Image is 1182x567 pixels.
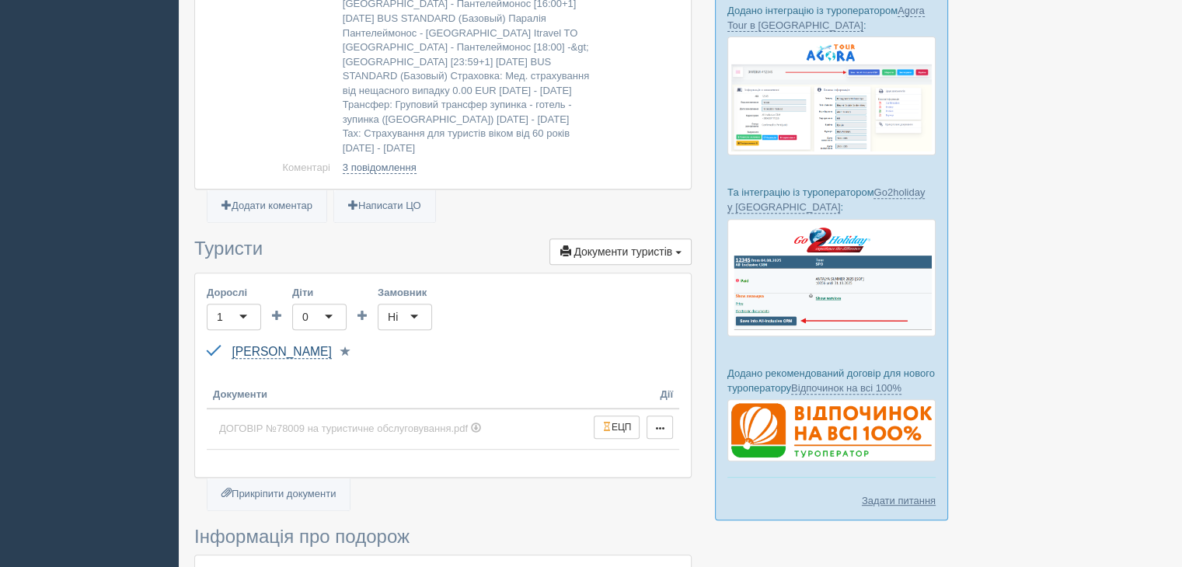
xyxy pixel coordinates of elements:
button: Документи туристів [549,238,692,265]
a: 3 повідомлення [343,162,417,174]
a: ДОГОВІР №78009 на туристичне обслуговування.pdf [213,416,581,443]
label: Замовник [378,285,432,300]
p: Додано інтеграцію із туроператором : [727,3,936,33]
div: 1 [217,309,223,325]
td: Коментарі [207,158,336,178]
th: Дії [588,367,679,409]
p: Та інтеграцію із туроператором : [727,185,936,214]
h3: Туристи [194,238,692,265]
h3: Інформація про подорож [194,527,692,547]
a: Додати коментар [207,190,326,222]
label: Дорослі [207,285,261,300]
a: Agora Tour в [GEOGRAPHIC_DATA] [727,5,925,32]
div: 0 [302,309,309,325]
a: Відпочинок на всі 100% [791,382,901,395]
p: Додано рекомендований договір для нового туроператору [727,366,936,395]
th: Документи [207,367,588,409]
span: Документи туристів [574,245,672,258]
a: Прикріпити документи [207,478,350,510]
div: Ні [388,309,398,325]
a: Задати питання [862,493,936,508]
button: ЕЦП [594,416,640,439]
img: agora-tour-%D0%B7%D0%B0%D1%8F%D0%B2%D0%BA%D0%B8-%D1%81%D1%80%D0%BC-%D0%B4%D0%BB%D1%8F-%D1%82%D1%8... [727,37,936,155]
img: go2holiday-bookings-crm-for-travel-agency.png [727,219,936,336]
span: ДОГОВІР №78009 на туристичне обслуговування.pdf [219,423,468,434]
a: Написати ЦО [334,190,435,222]
a: [PERSON_NAME] [232,345,331,359]
label: Діти [292,285,347,300]
img: %D0%B4%D0%BE%D0%B3%D0%BE%D0%B2%D1%96%D1%80-%D0%B2%D1%96%D0%B4%D0%BF%D0%BE%D1%87%D0%B8%D0%BD%D0%BE... [727,399,936,461]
